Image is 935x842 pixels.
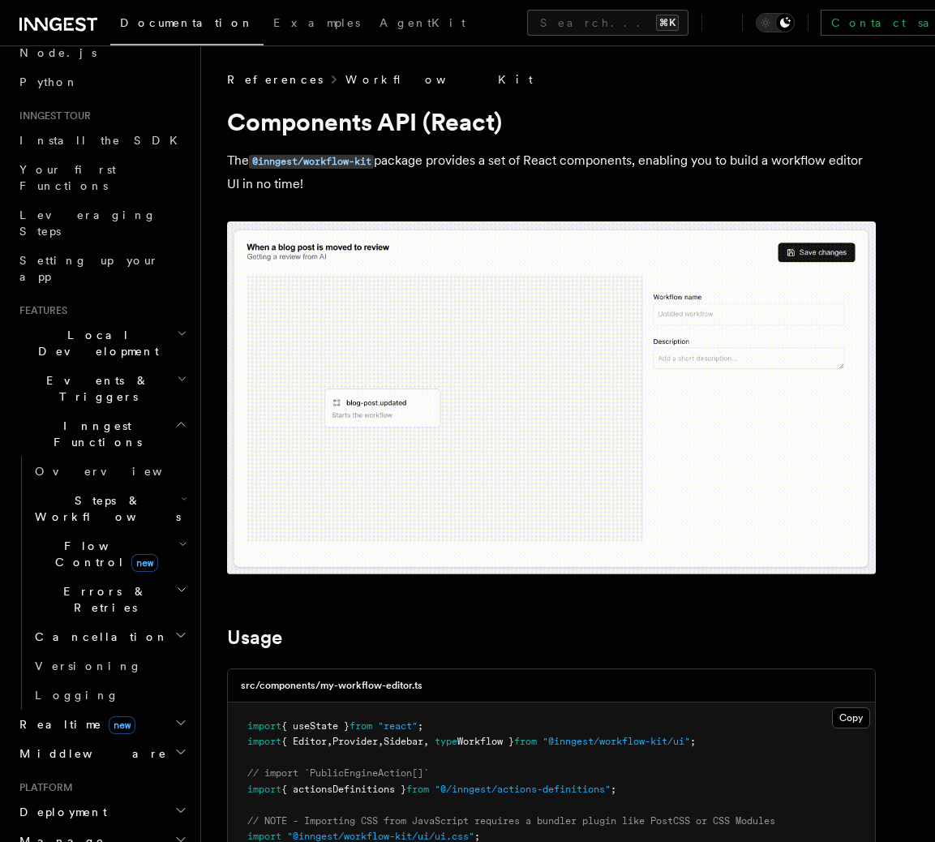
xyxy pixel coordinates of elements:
span: "react" [378,720,418,732]
a: Logging [28,681,191,710]
span: Platform [13,781,73,794]
span: { actionsDefinitions } [281,784,406,795]
button: Flow Controlnew [28,531,191,577]
span: type [435,736,457,747]
span: ; [611,784,616,795]
span: Overview [35,465,202,478]
a: AgentKit [370,5,475,44]
h3: src/components/my-workflow-editor.ts [241,679,422,692]
span: Your first Functions [19,163,116,192]
span: Examples [273,16,360,29]
a: Leveraging Steps [13,200,191,246]
a: Workflow Kit [345,71,533,88]
span: Flow Control [28,538,178,570]
span: Leveraging Steps [19,208,157,238]
span: , [423,736,429,747]
span: import [247,720,281,732]
a: Documentation [110,5,264,45]
button: Steps & Workflows [28,486,191,531]
kbd: ⌘K [656,15,679,31]
span: AgentKit [380,16,465,29]
div: Inngest Functions [13,457,191,710]
span: ; [474,831,480,842]
a: @inngest/workflow-kit [249,153,374,168]
button: Search...⌘K [527,10,688,36]
a: Versioning [28,651,191,681]
button: Realtimenew [13,710,191,739]
a: Your first Functions [13,155,191,200]
img: workflow-kit-announcement-video-loop.gif [227,221,876,574]
a: Usage [227,626,282,649]
span: Steps & Workflows [28,492,181,525]
span: Provider [332,736,378,747]
span: ; [418,720,423,732]
span: new [131,554,158,572]
button: Cancellation [28,622,191,651]
span: Sidebar [384,736,423,747]
span: ; [690,736,696,747]
span: References [227,71,323,88]
a: Overview [28,457,191,486]
span: import [247,784,281,795]
button: Middleware [13,739,191,768]
span: Logging [35,689,119,702]
span: // import `PublicEngineAction[]` [247,767,429,779]
a: Node.js [13,38,191,67]
span: new [109,716,135,734]
span: Python [19,75,79,88]
span: Versioning [35,659,142,672]
span: Errors & Retries [28,583,176,616]
span: { Editor [281,736,327,747]
button: Toggle dark mode [756,13,795,32]
span: Inngest tour [13,110,91,122]
span: Setting up your app [19,254,159,283]
span: , [378,736,384,747]
span: Cancellation [28,629,169,645]
span: from [514,736,537,747]
span: "@inngest/workflow-kit/ui/ui.css" [287,831,474,842]
span: "@/inngest/actions-definitions" [435,784,611,795]
code: @inngest/workflow-kit [249,155,374,169]
span: import [247,736,281,747]
span: Middleware [13,745,167,762]
a: Setting up your app [13,246,191,291]
span: Deployment [13,804,107,820]
span: Events & Triggers [13,372,177,405]
span: Inngest Functions [13,418,175,450]
a: Install the SDK [13,126,191,155]
button: Errors & Retries [28,577,191,622]
span: import [247,831,281,842]
button: Inngest Functions [13,411,191,457]
p: The package provides a set of React components, enabling you to build a workflow editor UI in no ... [227,149,876,195]
span: Realtime [13,716,135,732]
span: Node.js [19,46,97,59]
span: , [327,736,332,747]
span: Install the SDK [19,134,187,147]
a: Python [13,67,191,97]
span: Documentation [120,16,254,29]
span: from [350,720,372,732]
span: // NOTE - Importing CSS from JavaScript requires a bundler plugin like PostCSS or CSS Modules [247,815,775,827]
button: Local Development [13,320,191,366]
span: Workflow } [457,736,514,747]
a: Examples [264,5,370,44]
button: Copy [832,707,870,728]
button: Deployment [13,797,191,827]
h1: Components API (React) [227,107,876,136]
span: Features [13,304,67,317]
span: { useState } [281,720,350,732]
button: Events & Triggers [13,366,191,411]
span: Local Development [13,327,177,359]
span: "@inngest/workflow-kit/ui" [543,736,690,747]
span: from [406,784,429,795]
